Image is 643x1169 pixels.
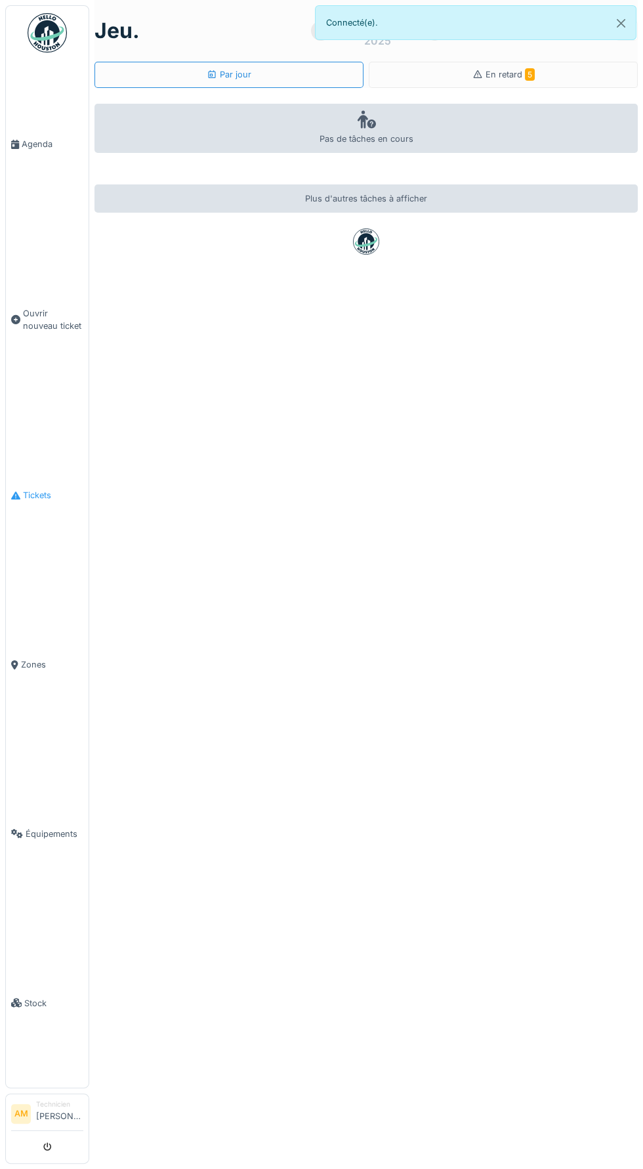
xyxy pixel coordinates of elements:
[364,33,391,49] div: 2025
[6,750,89,919] a: Équipements
[94,18,140,43] h1: jeu.
[28,13,67,53] img: Badge_color-CXgf-gQk.svg
[6,580,89,750] a: Zones
[23,307,83,332] span: Ouvrir nouveau ticket
[6,411,89,580] a: Tickets
[36,1099,83,1128] li: [PERSON_NAME]
[22,138,83,150] span: Agenda
[36,1099,83,1109] div: Technicien
[26,828,83,840] span: Équipements
[353,228,379,255] img: badge-BVDL4wpA.svg
[21,658,83,671] span: Zones
[6,229,89,411] a: Ouvrir nouveau ticket
[315,5,636,40] div: Connecté(e).
[94,184,638,213] div: Plus d'autres tâches à afficher
[606,6,636,41] button: Close
[486,70,535,79] span: En retard
[23,489,83,501] span: Tickets
[24,997,83,1010] span: Stock
[525,68,535,81] span: 5
[11,1104,31,1124] li: AM
[6,918,89,1088] a: Stock
[6,60,89,229] a: Agenda
[94,104,638,153] div: Pas de tâches en cours
[207,68,251,81] div: Par jour
[11,1099,83,1131] a: AM Technicien[PERSON_NAME]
